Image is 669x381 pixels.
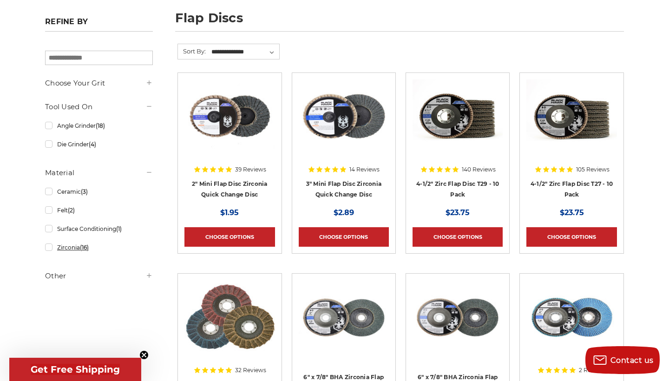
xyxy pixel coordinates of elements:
a: 4.5" Black Hawk Zirconia Flap Disc 10 Pack [413,79,503,198]
img: 4-inch BHA Zirconia flap disc with 40 grit designed for aggressive metal sanding and grinding [526,280,617,355]
span: Get Free Shipping [31,364,120,375]
img: Black Hawk 6 inch T29 coarse flap discs, 36 grit for efficient material removal [299,280,389,355]
span: (3) [81,188,88,195]
a: Choose Options [184,227,275,247]
img: BHA 3" Quick Change 60 Grit Flap Disc for Fine Grinding and Finishing [299,79,389,154]
a: Surface Conditioning [45,221,153,237]
a: Choose Options [526,227,617,247]
a: BHA 3" Quick Change 60 Grit Flap Disc for Fine Grinding and Finishing [299,79,389,198]
h5: Material [45,167,153,178]
span: (18) [96,122,105,129]
button: Contact us [585,346,660,374]
a: Zirconia [45,239,153,256]
img: Black Hawk 4-1/2" x 7/8" Flap Disc Type 27 - 10 Pack [526,79,617,154]
span: (4) [89,141,96,148]
a: Ceramic [45,184,153,200]
button: Close teaser [139,350,149,360]
select: Sort By: [210,45,279,59]
a: Felt [45,202,153,218]
a: Choose Options [413,227,503,247]
span: (2) [68,207,75,214]
span: $2.89 [334,208,354,217]
a: Black Hawk Abrasives 2-inch Zirconia Flap Disc with 60 Grit Zirconia for Smooth Finishing [184,79,275,198]
div: Get Free ShippingClose teaser [9,358,141,381]
span: Contact us [610,356,654,365]
a: Black Hawk 4-1/2" x 7/8" Flap Disc Type 27 - 10 Pack [526,79,617,198]
span: $1.95 [220,208,239,217]
a: Angle Grinder [45,118,153,134]
h5: Tool Used On [45,101,153,112]
span: $23.75 [446,208,470,217]
span: $23.75 [560,208,584,217]
h5: Choose Your Grit [45,78,153,89]
a: Die Grinder [45,136,153,152]
img: Coarse 36 grit BHA Zirconia flap disc, 6-inch, flat T27 for aggressive material removal [413,280,503,355]
img: Black Hawk Abrasives 2-inch Zirconia Flap Disc with 60 Grit Zirconia for Smooth Finishing [184,79,275,154]
a: Choose Options [299,227,389,247]
img: 4.5" Black Hawk Zirconia Flap Disc 10 Pack [413,79,503,154]
label: Sort By: [178,44,206,58]
h5: Refine by [45,17,153,32]
img: Scotch brite flap discs [184,280,275,355]
span: (16) [80,244,89,251]
h5: Other [45,270,153,282]
h1: flap discs [175,12,624,32]
span: (1) [116,225,122,232]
